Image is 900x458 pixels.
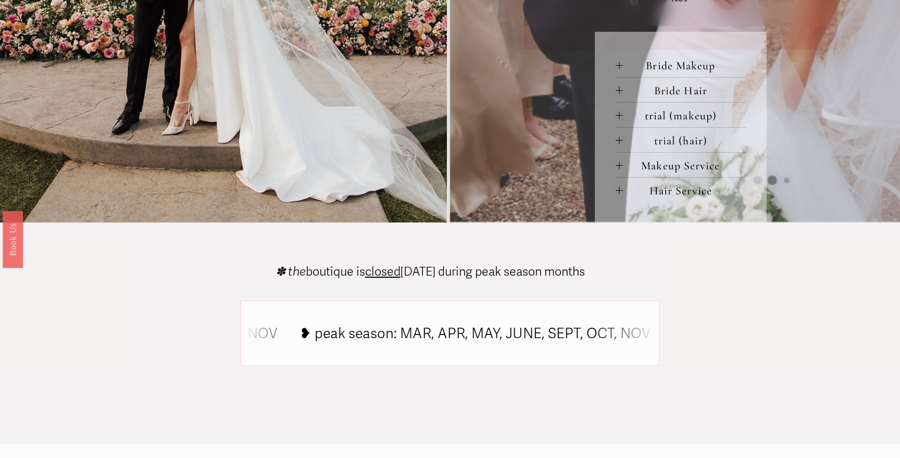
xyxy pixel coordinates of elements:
[623,184,746,197] span: Hair Service
[276,266,585,278] p: boutique is [DATE] during peak season months
[623,159,746,172] span: Makeup Service
[616,78,746,102] button: Bride Hair
[276,264,306,279] em: ✽ the
[616,178,746,202] button: Hair Service
[61,370,840,408] span: Bridal Hair + Makeup | Boutique Pricing vs Large Parties
[623,134,746,147] span: trial (hair)
[3,211,23,267] a: Book Us
[616,103,746,127] button: trial (makeup)
[623,84,746,97] span: Bride Hair
[365,264,401,279] span: closed
[299,325,651,342] tspan: ❥ peak season: MAR, APR, MAY, JUNE, SEPT, OCT, NOV
[623,109,746,122] span: trial (makeup)
[616,153,746,177] button: Makeup Service
[616,53,746,77] button: Bride Makeup
[616,128,746,152] button: trial (hair)
[623,59,746,72] span: Bride Makeup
